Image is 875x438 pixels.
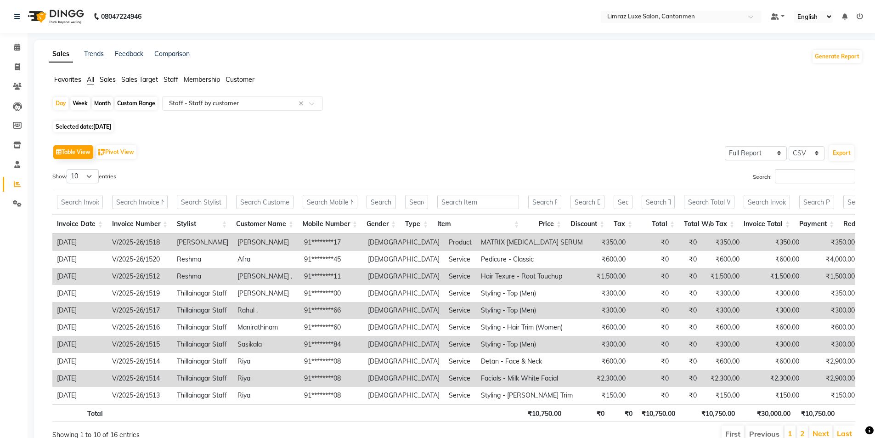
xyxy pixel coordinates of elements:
[804,353,859,370] td: ₹2,900.00
[744,387,804,404] td: ₹150.00
[795,404,839,422] th: ₹10,750.00
[837,429,852,438] a: Last
[523,404,566,422] th: ₹10,750.00
[804,251,859,268] td: ₹4,000.00
[587,336,630,353] td: ₹300.00
[172,268,233,285] td: Reshma
[172,353,233,370] td: Thillainagar Staff
[233,336,299,353] td: Sasikala
[701,336,744,353] td: ₹300.00
[609,214,637,234] th: Tax: activate to sort column ascending
[813,429,829,438] a: Next
[172,251,233,268] td: Reshma
[49,46,73,63] a: Sales
[795,214,839,234] th: Payment: activate to sort column ascending
[744,234,804,251] td: ₹350.00
[172,214,231,234] th: Stylist: activate to sort column ascending
[233,302,299,319] td: Rahul .
[52,404,107,422] th: Total
[107,268,172,285] td: V/2025-26/1512
[744,353,804,370] td: ₹600.00
[363,234,444,251] td: [DEMOGRAPHIC_DATA]
[673,353,701,370] td: ₹0
[476,336,587,353] td: Styling - Top (Men)
[52,268,107,285] td: [DATE]
[444,285,476,302] td: Service
[587,234,630,251] td: ₹350.00
[630,387,673,404] td: ₹0
[673,336,701,353] td: ₹0
[98,149,105,156] img: pivot.png
[233,387,299,404] td: Riya
[23,4,86,29] img: logo
[362,214,401,234] th: Gender: activate to sort column ascending
[115,97,158,110] div: Custom Range
[804,302,859,319] td: ₹300.00
[107,251,172,268] td: V/2025-26/1520
[233,285,299,302] td: [PERSON_NAME]
[226,75,254,84] span: Customer
[444,336,476,353] td: Service
[476,251,587,268] td: Pedicure - Classic
[684,195,734,209] input: Search Total W/o Tax
[630,285,673,302] td: ₹0
[566,214,609,234] th: Discount: activate to sort column ascending
[67,169,99,183] select: Showentries
[100,75,116,84] span: Sales
[800,429,805,438] a: 2
[233,234,299,251] td: [PERSON_NAME]
[107,370,172,387] td: V/2025-26/1514
[164,75,178,84] span: Staff
[744,370,804,387] td: ₹2,300.00
[363,319,444,336] td: [DEMOGRAPHIC_DATA]
[54,75,81,84] span: Favorites
[96,145,136,159] button: Pivot View
[52,251,107,268] td: [DATE]
[172,336,233,353] td: Thillainagar Staff
[433,214,524,234] th: Item: activate to sort column ascending
[363,353,444,370] td: [DEMOGRAPHIC_DATA]
[744,302,804,319] td: ₹300.00
[642,195,675,209] input: Search Total
[444,387,476,404] td: Service
[84,50,104,58] a: Trends
[744,268,804,285] td: ₹1,500.00
[630,268,673,285] td: ₹0
[233,268,299,285] td: [PERSON_NAME] .
[680,404,740,422] th: ₹10,750.00
[93,123,111,130] span: [DATE]
[701,234,744,251] td: ₹350.00
[405,195,428,209] input: Search Type
[804,268,859,285] td: ₹1,500.00
[673,370,701,387] td: ₹0
[363,336,444,353] td: [DEMOGRAPHIC_DATA]
[112,195,168,209] input: Search Invoice Number
[172,319,233,336] td: Thillainagar Staff
[637,404,680,422] th: ₹10,750.00
[363,370,444,387] td: [DEMOGRAPHIC_DATA]
[637,214,679,234] th: Total: activate to sort column ascending
[52,319,107,336] td: [DATE]
[566,404,609,422] th: ₹0
[813,50,862,63] button: Generate Report
[630,302,673,319] td: ₹0
[630,319,673,336] td: ₹0
[107,214,172,234] th: Invoice Number: activate to sort column ascending
[804,234,859,251] td: ₹350.00
[476,387,587,404] td: Styling - [PERSON_NAME] Trim
[121,75,158,84] span: Sales Target
[673,319,701,336] td: ₹0
[363,302,444,319] td: [DEMOGRAPHIC_DATA]
[107,353,172,370] td: V/2025-26/1514
[233,251,299,268] td: Afra
[804,370,859,387] td: ₹2,900.00
[570,195,604,209] input: Search Discount
[154,50,190,58] a: Comparison
[172,302,233,319] td: Thillainagar Staff
[630,336,673,353] td: ₹0
[363,387,444,404] td: [DEMOGRAPHIC_DATA]
[107,285,172,302] td: V/2025-26/1519
[799,195,834,209] input: Search Payment
[444,268,476,285] td: Service
[587,353,630,370] td: ₹600.00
